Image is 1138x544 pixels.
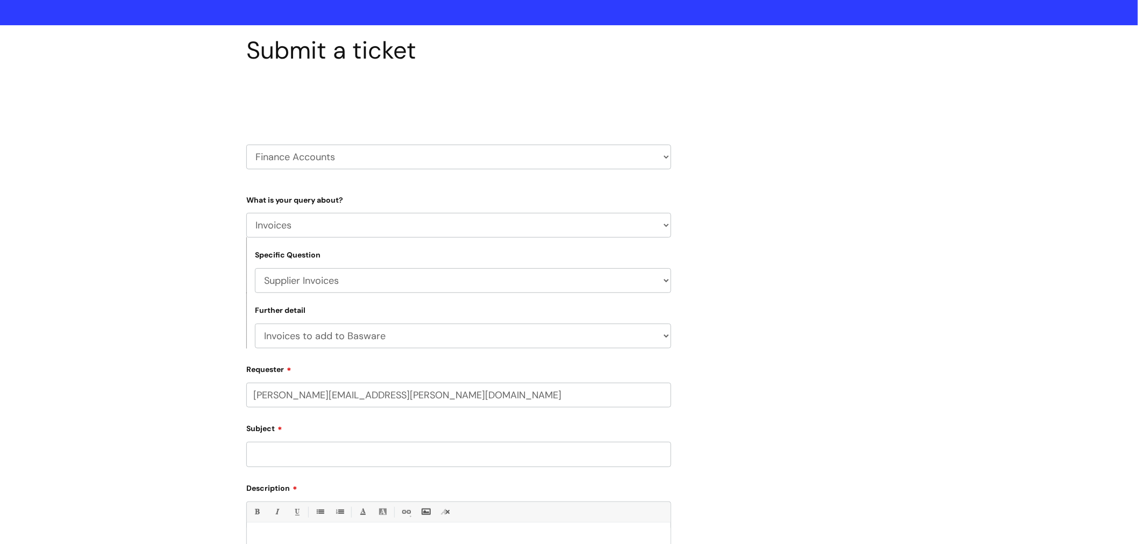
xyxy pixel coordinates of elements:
[333,505,346,519] a: 1. Ordered List (Ctrl-Shift-8)
[399,505,412,519] a: Link
[290,505,303,519] a: Underline(Ctrl-U)
[246,361,671,374] label: Requester
[356,505,369,519] a: Font Color
[376,505,389,519] a: Back Color
[246,383,671,407] input: Email
[250,505,264,519] a: Bold (Ctrl-B)
[246,480,671,493] label: Description
[255,250,321,260] label: Specific Question
[246,420,671,433] label: Subject
[246,194,671,205] label: What is your query about?
[313,505,326,519] a: • Unordered List (Ctrl-Shift-7)
[439,505,452,519] a: Remove formatting (Ctrl-\)
[246,90,671,110] h2: Select issue type
[255,306,305,315] label: Further detail
[419,505,432,519] a: Insert Image...
[270,505,283,519] a: Italic (Ctrl-I)
[246,36,671,65] h1: Submit a ticket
